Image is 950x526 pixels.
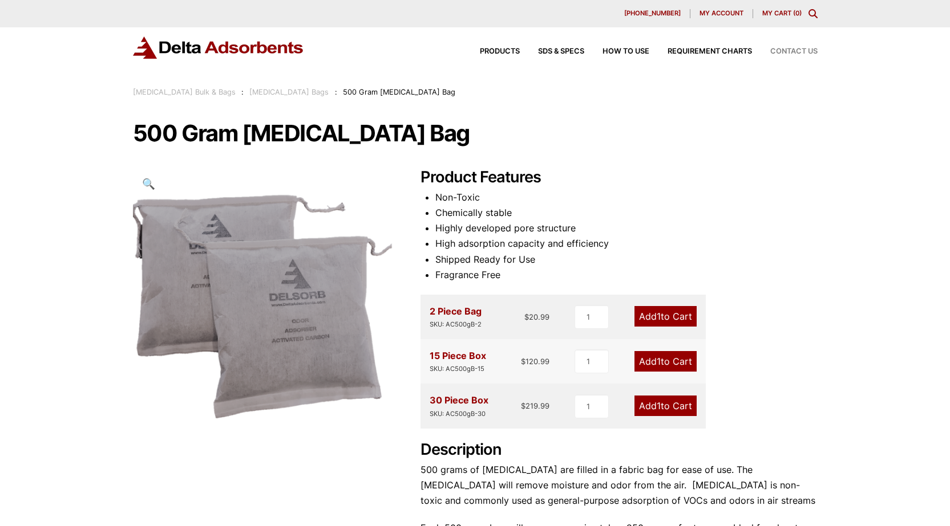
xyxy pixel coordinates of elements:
[521,357,525,366] span: $
[133,168,164,199] a: View full-screen image gallery
[521,401,549,410] bdi: 219.99
[430,304,482,330] div: 2 Piece Bag
[649,48,752,55] a: Requirement Charts
[430,348,486,374] div: 15 Piece Box
[521,401,525,410] span: $
[430,393,488,419] div: 30 Piece Box
[435,252,818,267] li: Shipped Ready for Use
[538,48,584,55] span: SDS & SPECS
[524,312,549,321] bdi: 20.99
[634,351,697,372] a: Add1to Cart
[657,400,661,411] span: 1
[657,311,661,322] span: 1
[435,267,818,283] li: Fragrance Free
[668,48,752,55] span: Requirement Charts
[462,48,520,55] a: Products
[435,205,818,221] li: Chemically stable
[752,48,818,55] a: Contact Us
[421,462,818,509] p: 500 grams of [MEDICAL_DATA] are filled in a fabric bag for ease of use. The [MEDICAL_DATA] will r...
[615,9,690,18] a: [PHONE_NUMBER]
[421,441,818,459] h2: Description
[421,168,818,187] h2: Product Features
[634,395,697,416] a: Add1to Cart
[524,312,529,321] span: $
[142,177,155,190] span: 🔍
[690,9,753,18] a: My account
[521,357,549,366] bdi: 120.99
[435,236,818,251] li: High adsorption capacity and efficiency
[430,319,482,330] div: SKU: AC500gB-2
[133,36,304,59] img: Delta Adsorbents
[430,364,486,374] div: SKU: AC500gB-15
[808,9,818,18] div: Toggle Modal Content
[795,9,799,17] span: 0
[335,88,337,96] span: :
[584,48,649,55] a: How to Use
[343,88,455,96] span: 500 Gram [MEDICAL_DATA] Bag
[520,48,584,55] a: SDS & SPECS
[241,88,244,96] span: :
[480,48,520,55] span: Products
[430,409,488,419] div: SKU: AC500gB-30
[634,306,697,327] a: Add1to Cart
[435,221,818,236] li: Highly developed pore structure
[435,190,818,205] li: Non-Toxic
[700,10,743,17] span: My account
[133,121,818,145] h1: 500 Gram [MEDICAL_DATA] Bag
[249,88,329,96] a: [MEDICAL_DATA] Bags
[133,88,236,96] a: [MEDICAL_DATA] Bulk & Bags
[770,48,818,55] span: Contact Us
[624,10,681,17] span: [PHONE_NUMBER]
[762,9,802,17] a: My Cart (0)
[657,356,661,367] span: 1
[603,48,649,55] span: How to Use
